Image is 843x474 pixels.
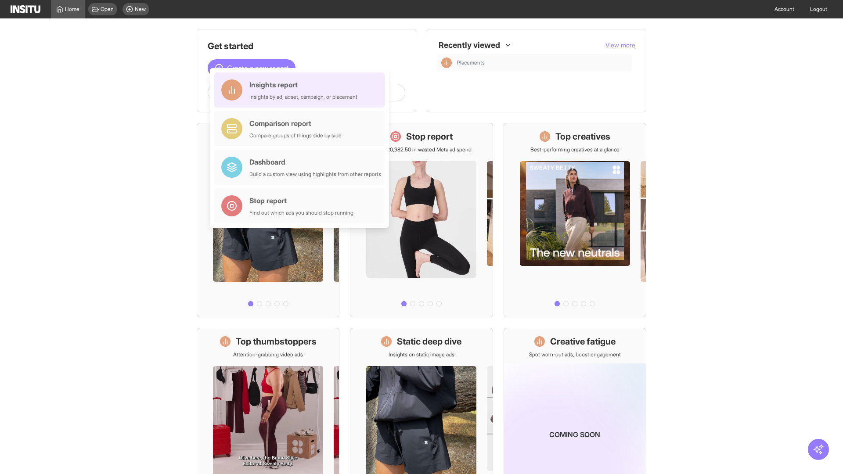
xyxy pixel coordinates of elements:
[397,335,461,348] h1: Static deep dive
[249,157,381,167] div: Dashboard
[208,40,405,52] h1: Get started
[197,123,339,317] a: What's live nowSee all active ads instantly
[249,118,342,129] div: Comparison report
[208,59,295,77] button: Create a new report
[605,41,635,49] span: View more
[249,209,353,216] div: Find out which ads you should stop running
[236,335,317,348] h1: Top thumbstoppers
[350,123,493,317] a: Stop reportSave £20,982.50 in wasted Meta ad spend
[457,59,628,66] span: Placements
[249,132,342,139] div: Compare groups of things side by side
[249,195,353,206] div: Stop report
[389,351,454,358] p: Insights on static image ads
[65,6,79,13] span: Home
[605,41,635,50] button: View more
[101,6,114,13] span: Open
[504,123,646,317] a: Top creativesBest-performing creatives at a glance
[11,5,40,13] img: Logo
[457,59,485,66] span: Placements
[555,130,610,143] h1: Top creatives
[441,57,452,68] div: Insights
[249,171,381,178] div: Build a custom view using highlights from other reports
[227,63,288,73] span: Create a new report
[249,79,357,90] div: Insights report
[530,146,620,153] p: Best-performing creatives at a glance
[371,146,472,153] p: Save £20,982.50 in wasted Meta ad spend
[135,6,146,13] span: New
[406,130,453,143] h1: Stop report
[249,93,357,101] div: Insights by ad, adset, campaign, or placement
[233,351,303,358] p: Attention-grabbing video ads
